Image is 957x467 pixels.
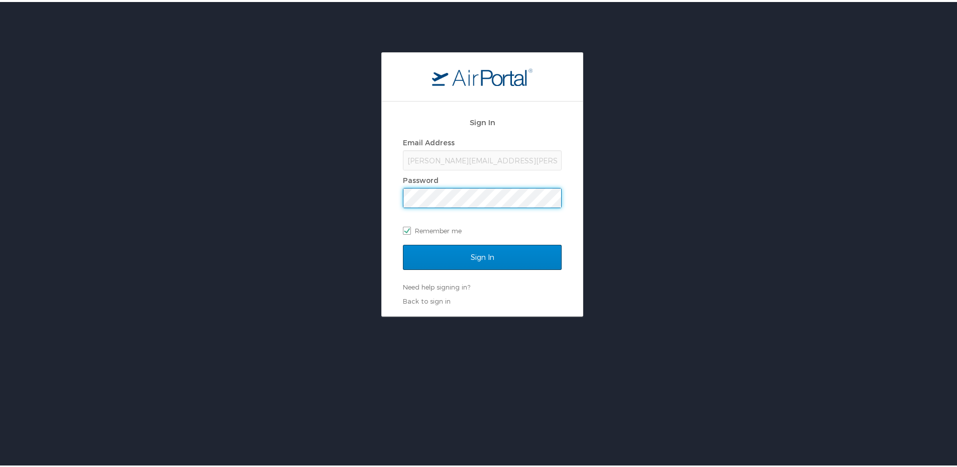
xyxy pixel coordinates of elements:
label: Email Address [403,136,455,145]
a: Need help signing in? [403,281,470,289]
img: logo [432,66,533,84]
input: Sign In [403,243,562,268]
label: Remember me [403,221,562,236]
a: Back to sign in [403,295,451,303]
h2: Sign In [403,115,562,126]
label: Password [403,174,439,182]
